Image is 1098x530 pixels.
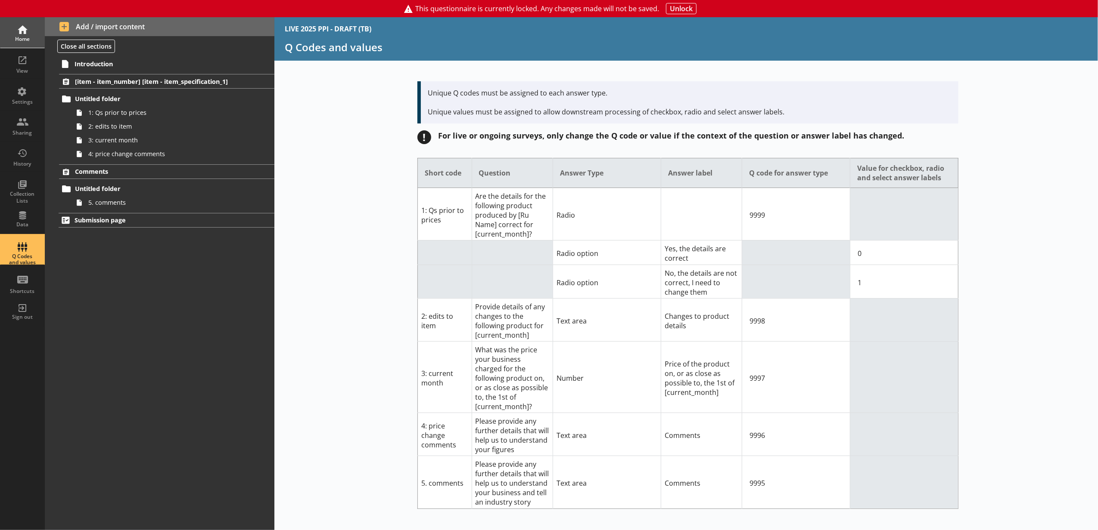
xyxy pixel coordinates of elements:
[285,40,1088,54] h1: Q Codes and values
[472,158,553,188] th: Question
[7,314,37,320] div: Sign out
[661,158,742,188] th: Answer label
[746,206,846,224] input: QCode input field
[418,413,472,456] td: 4: price change comments
[854,274,955,291] input: Option Value input field
[72,133,274,147] a: 3: current month
[418,341,472,413] td: 3: current month
[45,164,274,210] li: CommentsUntitled folder5. comments
[438,130,904,141] div: For live or ongoing surveys, only change the Q code or value if the context of the question or an...
[746,475,846,492] input: QCode input field
[418,456,472,508] td: 5. comments
[59,182,274,196] a: Untitled folder
[418,158,472,188] th: Short code
[7,253,37,266] div: Q Codes and values
[418,298,472,341] td: 2: edits to item
[75,77,232,86] span: [item - item_number] [item - item_specification_1]
[59,22,260,31] span: Add / import content
[7,129,37,136] div: Sharing
[428,88,952,117] p: Unique Q codes must be assigned to each answer type. Unique values must be assigned to allow down...
[472,456,553,508] td: Please provide any further details that will help us to understand your business and tell an indu...
[7,221,37,228] div: Data
[472,188,553,240] td: Are the details for the following product produced by [Ru Name] correct for [current_month]?
[746,370,846,387] input: QCode input field
[666,3,697,14] button: Unlock
[59,213,274,228] a: Submission page
[72,147,274,161] a: 4: price change comments
[88,136,235,144] span: 3: current month
[854,245,955,262] input: Option Value input field
[472,341,553,413] td: What was the price your business charged for the following product on, or as close as possible to...
[661,298,742,341] td: Changes to product details
[75,95,232,103] span: Untitled folder
[553,413,661,456] td: Text area
[661,240,742,265] td: Yes, the details are correct
[7,36,37,43] div: Home
[75,185,232,193] span: Untitled folder
[59,57,274,71] a: Introduction
[88,122,235,130] span: 2: edits to item
[661,265,742,298] td: No, the details are not correct, I need to change them
[472,298,553,341] td: Provide details of any changes to the following product for [current_month]
[88,198,235,206] span: 5. comments
[72,120,274,133] a: 2: edits to item
[417,130,431,144] div: !
[7,288,37,295] div: Shortcuts
[63,92,275,161] li: Untitled folder1: Qs prior to prices2: edits to item3: current month4: price change comments
[553,341,661,413] td: Number
[75,60,232,68] span: Introduction
[59,74,274,89] a: [item - item_number] [item - item_specification_1]
[746,427,846,444] input: QCode input field
[88,108,235,117] span: 1: Qs prior to prices
[7,191,37,204] div: Collection Lists
[59,164,274,179] a: Comments
[661,413,742,456] td: Comments
[850,158,958,188] th: Value for checkbox, radio and select answer labels
[72,196,274,210] a: 5. comments
[415,4,659,13] span: This questionnaire is currently locked. Any changes made will not be saved.
[63,182,275,210] li: Untitled folder5. comments
[7,99,37,105] div: Settings
[57,40,115,53] button: Close all sections
[553,456,661,508] td: Text area
[742,158,850,188] th: Q code for answer type
[59,92,274,106] a: Untitled folder
[661,341,742,413] td: Price of the product on, or as close as possible to, the 1st of [current_month]
[75,167,232,176] span: Comments
[553,188,661,240] td: Radio
[7,160,37,167] div: History
[553,265,661,298] td: Radio option
[72,106,274,120] a: 1: Qs prior to prices
[45,17,274,36] button: Add / import content
[418,188,472,240] td: 1: Qs prior to prices
[472,413,553,456] td: Please provide any further details that will help us to understand your figures
[88,150,235,158] span: 4: price change comments
[7,68,37,74] div: View
[45,74,274,160] li: [item - item_number] [item - item_specification_1]Untitled folder1: Qs prior to prices2: edits to...
[553,298,661,341] td: Text area
[285,24,371,34] div: LIVE 2025 PPI - DRAFT (TB)
[553,240,661,265] td: Radio option
[75,216,232,224] span: Submission page
[553,158,661,188] th: Answer Type
[746,312,846,330] input: QCode input field
[661,456,742,508] td: Comments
